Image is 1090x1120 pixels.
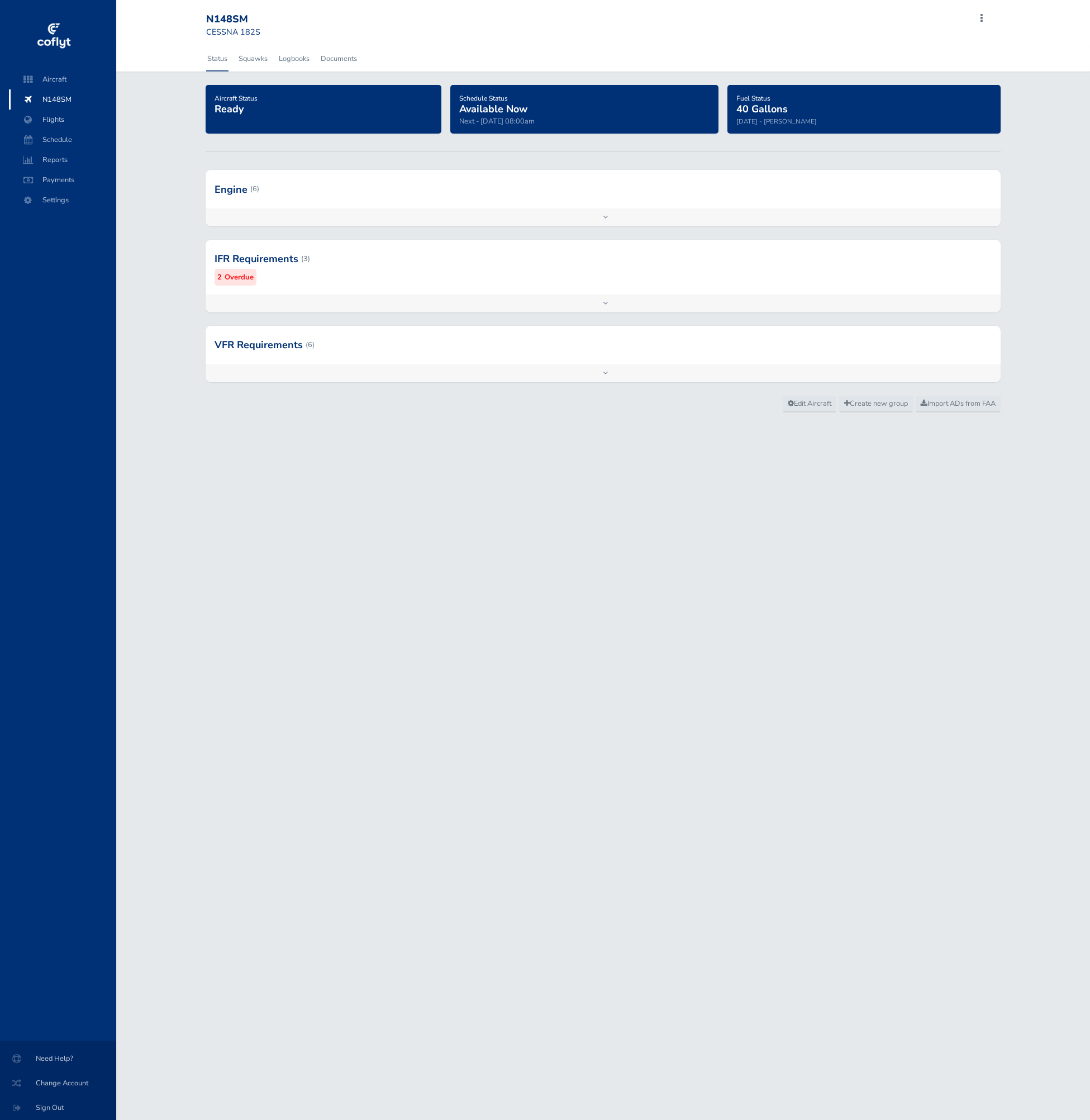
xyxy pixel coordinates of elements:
[839,396,913,412] a: Create new group
[320,46,358,71] a: Documents
[20,150,105,170] span: Reports
[916,396,1001,412] a: Import ADs from FAA
[20,89,105,110] span: N148SM
[20,110,105,130] span: Flights
[20,170,105,190] span: Payments
[921,398,996,409] span: Import ADs from FAA
[736,117,817,126] small: [DATE] - [PERSON_NAME]
[736,94,770,103] span: Fuel Status
[206,13,287,26] div: N148SM
[13,1073,103,1093] span: Change Account
[206,26,260,37] small: CESSNA 182S
[20,190,105,210] span: Settings
[459,91,527,116] a: Schedule StatusAvailable Now
[459,102,527,116] span: Available Now
[13,1098,103,1118] span: Sign Out
[13,1048,103,1069] span: Need Help?
[459,116,535,126] span: Next - [DATE] 08:00am
[206,46,229,71] a: Status
[736,102,788,116] span: 40 Gallons
[237,46,269,71] a: Squawks
[459,94,508,103] span: Schedule Status
[225,272,254,283] small: Overdue
[35,20,72,53] img: coflyt logo
[20,130,105,150] span: Schedule
[844,398,908,409] span: Create new group
[215,94,258,103] span: Aircraft Status
[20,69,105,89] span: Aircraft
[788,398,831,409] span: Edit Aircraft
[783,396,836,412] a: Edit Aircraft
[278,46,311,71] a: Logbooks
[215,102,244,116] span: Ready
